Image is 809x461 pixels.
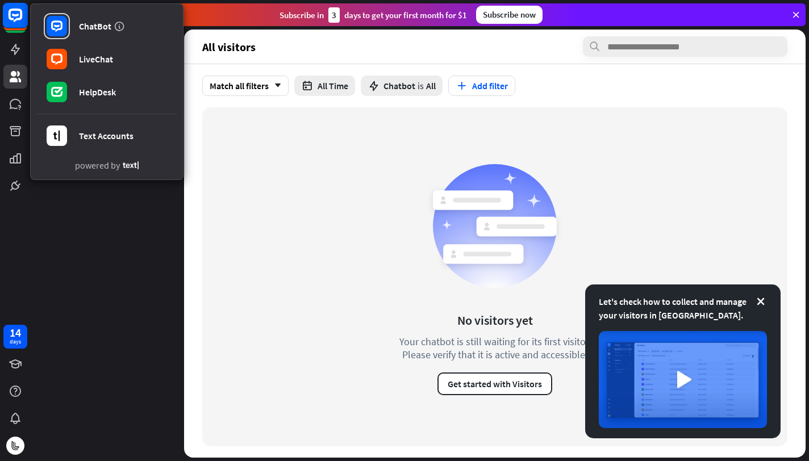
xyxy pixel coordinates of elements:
div: No visitors yet [457,312,533,328]
span: All visitors [202,40,256,53]
button: All Time [294,76,355,96]
div: 3 [328,7,340,23]
span: is [418,80,424,91]
div: Your chatbot is still waiting for its first visitor. Please verify that it is active and accessible. [378,335,611,361]
span: Chatbot [383,80,415,91]
img: image [599,331,767,428]
i: arrow_down [269,82,281,89]
div: Let's check how to collect and manage your visitors in [GEOGRAPHIC_DATA]. [599,295,767,322]
div: Subscribe in days to get your first month for $1 [280,7,467,23]
button: Add filter [448,76,515,96]
a: 14 days [3,325,27,349]
div: Subscribe now [476,6,543,24]
button: Open LiveChat chat widget [9,5,43,39]
button: Get started with Visitors [437,372,552,395]
span: All [426,80,436,91]
div: days [10,338,21,346]
div: 14 [10,328,21,338]
div: Match all filters [202,76,289,96]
